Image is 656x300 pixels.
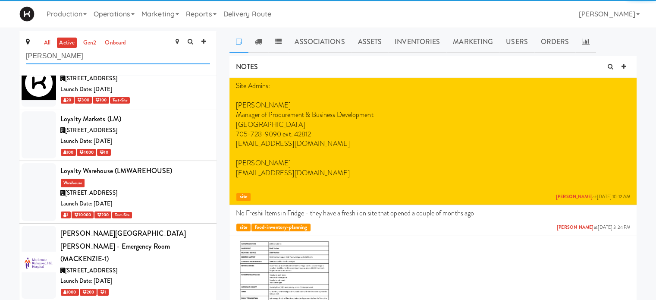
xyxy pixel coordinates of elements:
span: 1 [97,289,109,296]
span: 1000 [77,149,96,156]
div: Launch Date: [DATE] [60,199,210,209]
span: site [236,224,251,232]
span: 10 [97,149,111,156]
a: Orders [534,31,576,53]
span: 300 [75,97,91,104]
span: at [DATE] 3:24 PM [557,224,630,231]
span: 200 [80,289,97,296]
span: [STREET_ADDRESS] [65,74,117,82]
p: [PERSON_NAME] [236,158,630,168]
a: active [57,38,77,48]
li: Loyalty Markets (LM)[STREET_ADDRESS]Launch Date: [DATE] 100 1000 10 [19,109,217,161]
img: Micromart [19,6,35,22]
p: [EMAIL_ADDRESS][DOMAIN_NAME] [236,168,630,178]
p: Manager of Procurement & Business Development [236,110,630,120]
span: 200 [94,212,111,218]
a: all [42,38,53,48]
div: Launch Date: [DATE] [60,84,210,95]
a: gen2 [81,38,98,48]
span: Warehouse [61,179,85,187]
p: No Freshii Items in Fridge - they have a freshii on site that opened a couple of months ago [236,208,630,218]
li: Loyalty Warehouse (LMWAREHOUSE)Warehouse[STREET_ADDRESS]Launch Date: [DATE] 1 10000 200Test-Site [19,161,217,224]
div: [PERSON_NAME][GEOGRAPHIC_DATA][PERSON_NAME] - Emergency Room (MACKENZIE-1) [60,227,210,265]
span: [STREET_ADDRESS] [65,189,117,197]
span: NOTES [236,62,258,72]
span: 1000 [61,289,79,296]
span: Test-Site [112,212,132,218]
div: Launch Date: [DATE] [60,276,210,287]
span: 1 [61,212,71,218]
li: KitchenMate Gen3 (KMGEN3)[STREET_ADDRESS]Launch Date: [DATE] 20 300 100Test-Site [19,57,217,109]
a: Assets [352,31,389,53]
a: Marketing [446,31,499,53]
span: [STREET_ADDRESS] [65,126,117,134]
a: [PERSON_NAME] [557,224,593,231]
span: [STREET_ADDRESS] [65,266,117,275]
span: food-inventory-planning [251,224,310,232]
p: [GEOGRAPHIC_DATA] [236,120,630,129]
p: [PERSON_NAME] [236,101,630,110]
div: Launch Date: [DATE] [60,136,210,147]
a: Users [499,31,534,53]
span: 100 [61,149,76,156]
span: 10000 [72,212,94,218]
span: 100 [93,97,109,104]
p: Site Admins: [236,81,630,91]
p: 705-728-9090 ext. 42812 [236,129,630,139]
a: Inventories [388,31,446,53]
p: [EMAIL_ADDRESS][DOMAIN_NAME] [236,139,630,148]
span: 20 [61,97,74,104]
a: onboard [103,38,128,48]
div: Loyalty Warehouse (LMWAREHOUSE) [60,164,210,177]
span: at [DATE] 10:12 AM [556,194,630,200]
a: Associations [288,31,351,53]
div: Loyalty Markets (LM) [60,113,210,126]
a: [PERSON_NAME] [556,193,593,200]
span: Test-Site [110,97,130,104]
input: Search site [26,48,210,64]
span: site [236,193,251,201]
